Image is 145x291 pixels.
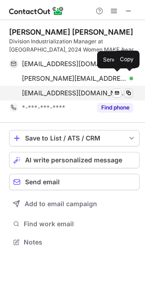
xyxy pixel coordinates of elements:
[22,60,126,68] span: [EMAIL_ADDRESS][DOMAIN_NAME]
[9,37,140,54] div: Division Industrialization Manager at [GEOGRAPHIC_DATA], 2024 Women MAKE Award Honoree
[9,236,140,249] button: Notes
[9,27,133,36] div: [PERSON_NAME] [PERSON_NAME]
[24,238,136,246] span: Notes
[9,130,140,146] button: save-profile-one-click
[9,218,140,230] button: Find work email
[25,200,97,208] span: Add to email campaign
[22,89,126,97] span: [EMAIL_ADDRESS][DOMAIN_NAME]
[97,103,133,112] button: Reveal Button
[22,74,126,83] span: [PERSON_NAME][EMAIL_ADDRESS][PERSON_NAME][DOMAIN_NAME]
[9,152,140,168] button: AI write personalized message
[25,156,122,164] span: AI write personalized message
[25,178,60,186] span: Send email
[9,196,140,212] button: Add to email campaign
[25,135,124,142] div: Save to List / ATS / CRM
[9,174,140,190] button: Send email
[24,220,136,228] span: Find work email
[9,5,64,16] img: ContactOut v5.3.10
